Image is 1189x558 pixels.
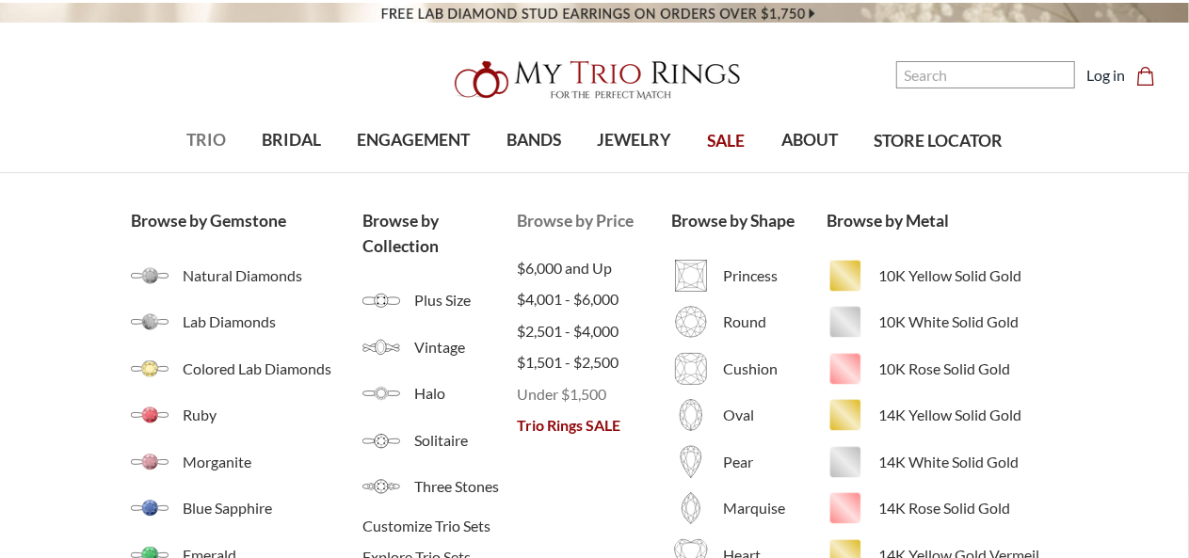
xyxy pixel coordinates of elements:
span: Round [724,311,827,333]
span: Natural Diamonds [183,264,362,287]
img: Halo [362,375,400,412]
img: Lab Grown Diamonds [131,303,169,341]
span: Vintage [414,336,517,359]
a: JEWELRY [579,110,689,171]
span: BRIDAL [262,128,321,152]
img: Colored Diamonds [131,350,169,388]
span: ABOUT [781,128,838,152]
svg: cart.cart_preview [1136,67,1155,86]
span: Princess [724,264,827,287]
span: 10K Yellow Solid Gold [878,264,1058,287]
a: BRIDAL [244,110,339,171]
span: Marquise [724,497,827,519]
button: submenu toggle [197,171,216,173]
span: TRIO [186,128,226,152]
a: Marquise [672,489,827,527]
a: 10K Rose Solid Gold [827,350,1058,388]
a: Ruby [131,396,362,434]
a: Plus Size [362,281,517,319]
button: submenu toggle [625,171,644,173]
span: SALE [708,129,746,153]
span: Oval [724,404,827,426]
a: Three Stones [362,468,517,505]
a: STORE LOCATOR [856,111,1020,172]
button: submenu toggle [524,171,543,173]
a: 14K Yellow Solid Gold [827,396,1058,434]
a: Solitaire [362,422,517,459]
img: Solitaire [362,422,400,459]
a: TRIO [169,110,244,171]
a: 14K White Solid Gold [827,443,1058,481]
a: Colored Lab Diamonds [131,350,362,388]
span: 14K White Solid Gold [878,451,1058,473]
span: Halo [414,382,517,405]
a: Princess [672,257,827,295]
a: Pear [672,443,827,481]
img: Morganite [131,443,169,481]
a: Browse by Metal [827,209,1058,233]
a: 10K Yellow Solid Gold [827,257,1058,295]
span: $2,501 - $4,000 [517,320,671,343]
span: Plus Size [414,289,517,311]
a: Cushion [672,350,827,388]
img: Vintage [362,328,400,366]
a: Browse by Collection [362,209,517,259]
a: My Trio Rings [345,50,844,110]
a: SALE [689,111,763,172]
span: STORE LOCATOR [874,129,1003,153]
span: Lab Diamonds [183,311,362,333]
a: Log in [1086,64,1125,87]
img: Plus Size [362,281,400,319]
span: Colored Lab Diamonds [183,358,362,380]
a: 14K Rose Solid Gold [827,489,1058,527]
span: BANDS [506,128,561,152]
img: Ruby [131,396,169,434]
span: Browse by Shape [672,209,827,233]
span: Ruby [183,404,362,426]
a: Lab Diamonds [131,303,362,341]
img: Three Stones [362,468,400,505]
a: Round [672,303,827,341]
a: $4,001 - $6,000 [517,288,671,311]
button: submenu toggle [800,171,819,173]
span: 14K Yellow Solid Gold [878,404,1058,426]
span: 14K Rose Solid Gold [878,497,1058,519]
a: $1,501 - $2,500 [517,351,671,374]
a: Natural Diamonds [131,257,362,295]
a: $6,000 and Up [517,257,671,279]
a: Vintage [362,328,517,366]
button: submenu toggle [404,171,423,173]
a: Browse by Gemstone [131,209,362,233]
span: Solitaire [414,429,517,452]
a: Blue Sapphire [131,489,362,527]
span: Pear [724,451,827,473]
span: Morganite [183,451,362,473]
a: ABOUT [763,110,856,171]
a: Halo [362,375,517,412]
img: My Trio Rings [444,50,746,110]
input: Search and use arrows or TAB to navigate results [896,61,1075,88]
a: Morganite [131,443,362,481]
span: Blue Sapphire [183,497,362,519]
a: Cart with 0 items [1136,64,1166,87]
span: ENGAGEMENT [357,128,470,152]
button: submenu toggle [282,171,301,173]
a: Browse by Price [517,209,671,233]
a: 10K White Solid Gold [827,303,1058,341]
span: JEWELRY [597,128,671,152]
a: Customize Trio Sets [362,515,517,537]
span: 10K Rose Solid Gold [878,358,1058,380]
a: Trio Rings SALE [517,414,671,437]
span: 10K White Solid Gold [878,311,1058,333]
a: Oval [672,396,827,434]
a: Under $1,500 [517,383,671,406]
span: Three Stones [414,475,517,498]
